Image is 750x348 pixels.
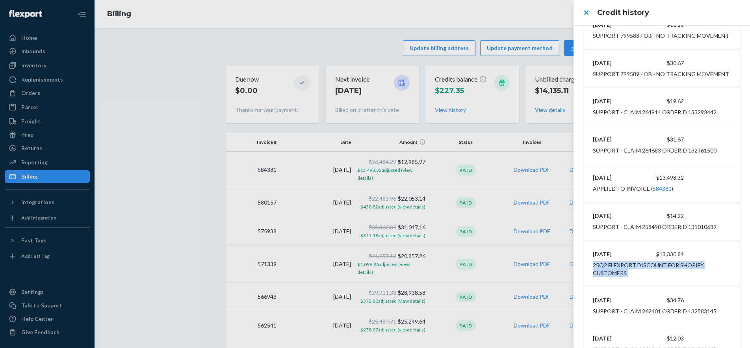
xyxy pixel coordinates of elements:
[593,223,717,231] div: SUPPORT - CLAIM 258498 orderId 131010689
[19,6,35,13] span: Chat
[593,32,729,40] div: Support 799588 / OB - No tracking movement
[639,97,684,105] div: $19.62
[639,136,684,143] div: $31.67
[639,296,684,304] div: $34.76
[639,250,684,258] div: $13,330.84
[593,108,717,116] div: SUPPORT - CLAIM 264914 orderId 133293442
[593,59,639,67] p: [DATE]
[593,97,639,105] p: [DATE]
[593,250,639,258] p: [DATE]
[593,174,639,182] p: [DATE]
[597,7,741,18] h3: Credit history
[593,136,639,143] p: [DATE]
[639,174,684,182] div: -$13,498.32
[593,70,729,78] div: Support 799589 / OB - No tracking movement
[593,296,639,304] p: [DATE]
[593,261,731,277] div: 25Q2 Flexport discount for Shopify customers
[639,335,684,342] div: $12.03
[639,59,684,67] div: $30.67
[578,5,594,20] button: close
[639,212,684,220] div: $14.22
[653,185,672,193] button: 584381
[593,307,717,315] div: SUPPORT - CLAIM 262101 orderId 132583145
[593,212,639,220] p: [DATE]
[593,335,639,342] p: [DATE]
[593,147,717,154] div: SUPPORT - CLAIM 264683 orderId 132461500
[593,185,673,193] div: Applied to invoice ( )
